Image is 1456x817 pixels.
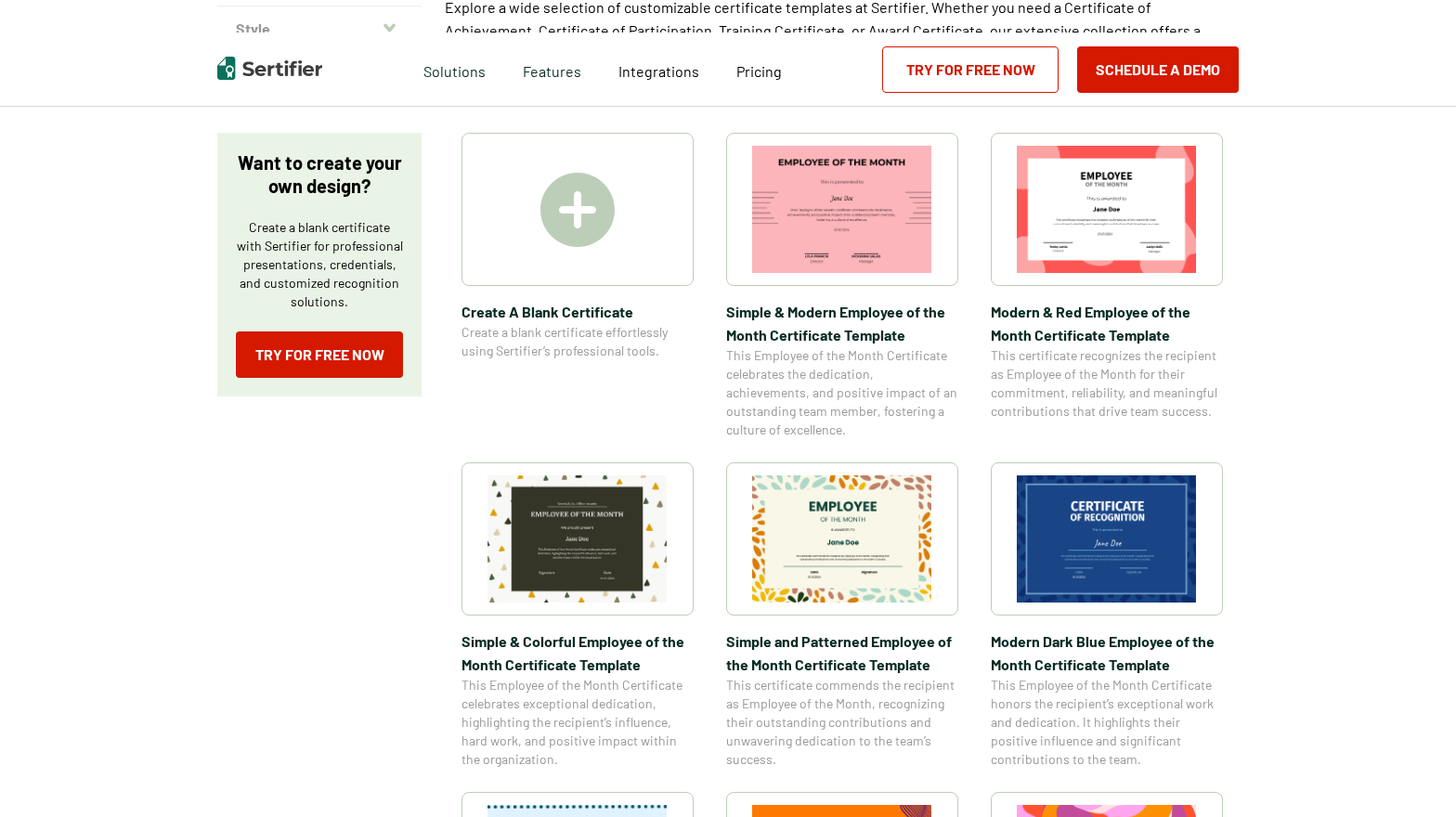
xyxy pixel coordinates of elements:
span: Create A Blank Certificate [461,300,694,323]
button: Style [217,6,422,51]
span: Integrations [618,62,699,80]
a: Simple and Patterned Employee of the Month Certificate TemplateSimple and Patterned Employee of t... [726,462,958,769]
img: Simple & Colorful Employee of the Month Certificate Template [487,475,668,603]
span: Features [523,58,581,81]
img: Modern Dark Blue Employee of the Month Certificate Template [1017,475,1197,603]
p: Create a blank certificate with Sertifier for professional presentations, credentials, and custom... [236,218,403,311]
p: Want to create your own design? [236,151,403,198]
a: Simple & Modern Employee of the Month Certificate TemplateSimple & Modern Employee of the Month C... [726,133,958,439]
a: Try for Free Now [882,46,1059,93]
span: Modern & Red Employee of the Month Certificate Template [991,300,1223,346]
a: Integrations [618,58,699,81]
a: Modern & Red Employee of the Month Certificate TemplateModern & Red Employee of the Month Certifi... [991,133,1223,439]
img: Sertifier | Digital Credentialing Platform [217,57,322,80]
span: This Employee of the Month Certificate honors the recipient’s exceptional work and dedication. It... [991,676,1223,769]
img: Create A Blank Certificate [540,173,615,247]
a: Modern Dark Blue Employee of the Month Certificate TemplateModern Dark Blue Employee of the Month... [991,462,1223,769]
span: This Employee of the Month Certificate celebrates the dedication, achievements, and positive impa... [726,346,958,439]
span: This Employee of the Month Certificate celebrates exceptional dedication, highlighting the recipi... [461,676,694,769]
a: Simple & Colorful Employee of the Month Certificate TemplateSimple & Colorful Employee of the Mon... [461,462,694,769]
span: Simple & Modern Employee of the Month Certificate Template [726,300,958,346]
span: Simple and Patterned Employee of the Month Certificate Template [726,629,958,676]
span: Pricing [736,62,782,80]
img: Simple & Modern Employee of the Month Certificate Template [752,146,932,273]
a: Try for Free Now [236,331,403,378]
span: This certificate recognizes the recipient as Employee of the Month for their commitment, reliabil... [991,346,1223,421]
span: Solutions [423,58,486,81]
span: Simple & Colorful Employee of the Month Certificate Template [461,629,694,676]
span: This certificate commends the recipient as Employee of the Month, recognizing their outstanding c... [726,676,958,769]
a: Pricing [736,58,782,81]
span: Create a blank certificate effortlessly using Sertifier’s professional tools. [461,323,694,360]
button: Schedule a Demo [1077,46,1239,93]
span: Modern Dark Blue Employee of the Month Certificate Template [991,629,1223,676]
img: Simple and Patterned Employee of the Month Certificate Template [752,475,932,603]
img: Modern & Red Employee of the Month Certificate Template [1017,146,1197,273]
